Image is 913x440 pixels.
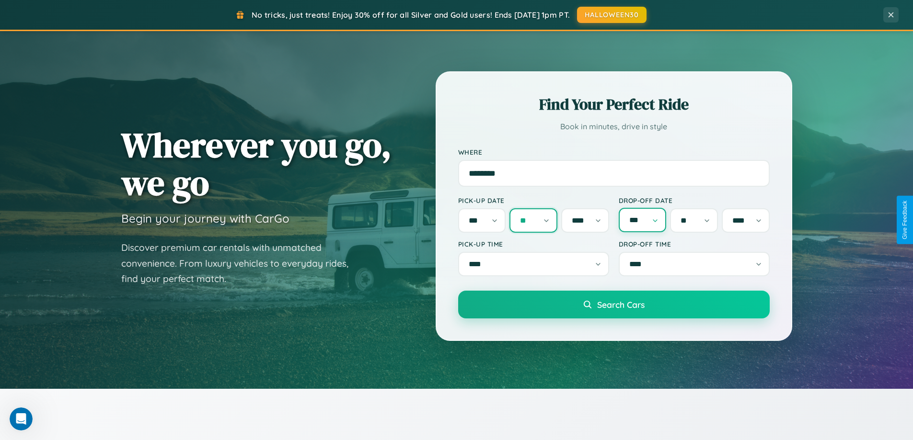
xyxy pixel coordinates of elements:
[458,148,770,156] label: Where
[458,196,609,204] label: Pick-up Date
[619,240,770,248] label: Drop-off Time
[252,10,570,20] span: No tricks, just treats! Enjoy 30% off for all Silver and Gold users! Ends [DATE] 1pm PT.
[619,196,770,204] label: Drop-off Date
[121,211,289,226] h3: Begin your journey with CarGo
[577,7,647,23] button: HALLOWEEN30
[901,201,908,239] div: Give Feedback
[121,126,392,202] h1: Wherever you go, we go
[121,240,361,287] p: Discover premium car rentals with unmatched convenience. From luxury vehicles to everyday rides, ...
[458,94,770,115] h2: Find Your Perfect Ride
[458,240,609,248] label: Pick-up Time
[597,299,645,310] span: Search Cars
[10,407,33,430] iframe: Intercom live chat
[458,120,770,134] p: Book in minutes, drive in style
[458,291,770,318] button: Search Cars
